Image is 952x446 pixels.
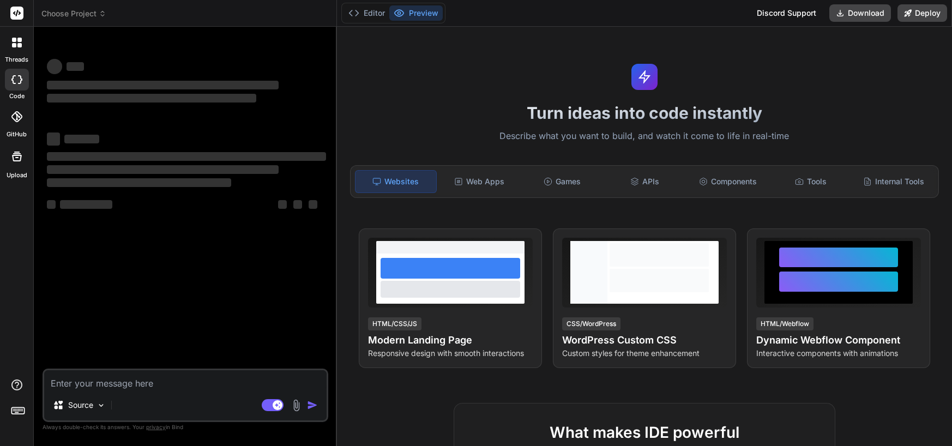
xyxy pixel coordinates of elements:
[60,200,112,209] span: ‌
[439,170,520,193] div: Web Apps
[562,333,727,348] h4: WordPress Custom CSS
[47,59,62,74] span: ‌
[389,5,443,21] button: Preview
[278,200,287,209] span: ‌
[47,152,326,161] span: ‌
[290,399,303,412] img: attachment
[368,333,533,348] h4: Modern Landing Page
[750,4,823,22] div: Discord Support
[43,422,328,432] p: Always double-check its answers. Your in Bind
[756,348,921,359] p: Interactive components with animations
[7,171,27,180] label: Upload
[355,170,437,193] div: Websites
[897,4,947,22] button: Deploy
[756,317,814,330] div: HTML/Webflow
[146,424,166,430] span: privacy
[68,400,93,411] p: Source
[47,94,256,103] span: ‌
[829,4,891,22] button: Download
[293,200,302,209] span: ‌
[853,170,934,193] div: Internal Tools
[368,348,533,359] p: Responsive design with smooth interactions
[64,135,99,143] span: ‌
[5,55,28,64] label: threads
[756,333,921,348] h4: Dynamic Webflow Component
[47,200,56,209] span: ‌
[344,129,945,143] p: Describe what you want to build, and watch it come to life in real-time
[97,401,106,410] img: Pick Models
[47,132,60,146] span: ‌
[344,5,389,21] button: Editor
[9,92,25,101] label: code
[309,200,317,209] span: ‌
[47,81,279,89] span: ‌
[605,170,685,193] div: APIs
[47,165,279,174] span: ‌
[344,103,945,123] h1: Turn ideas into code instantly
[770,170,851,193] div: Tools
[41,8,106,19] span: Choose Project
[368,317,421,330] div: HTML/CSS/JS
[472,421,817,444] h2: What makes IDE powerful
[67,62,84,71] span: ‌
[522,170,602,193] div: Games
[7,130,27,139] label: GitHub
[47,178,231,187] span: ‌
[562,348,727,359] p: Custom styles for theme enhancement
[307,400,318,411] img: icon
[562,317,620,330] div: CSS/WordPress
[688,170,768,193] div: Components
